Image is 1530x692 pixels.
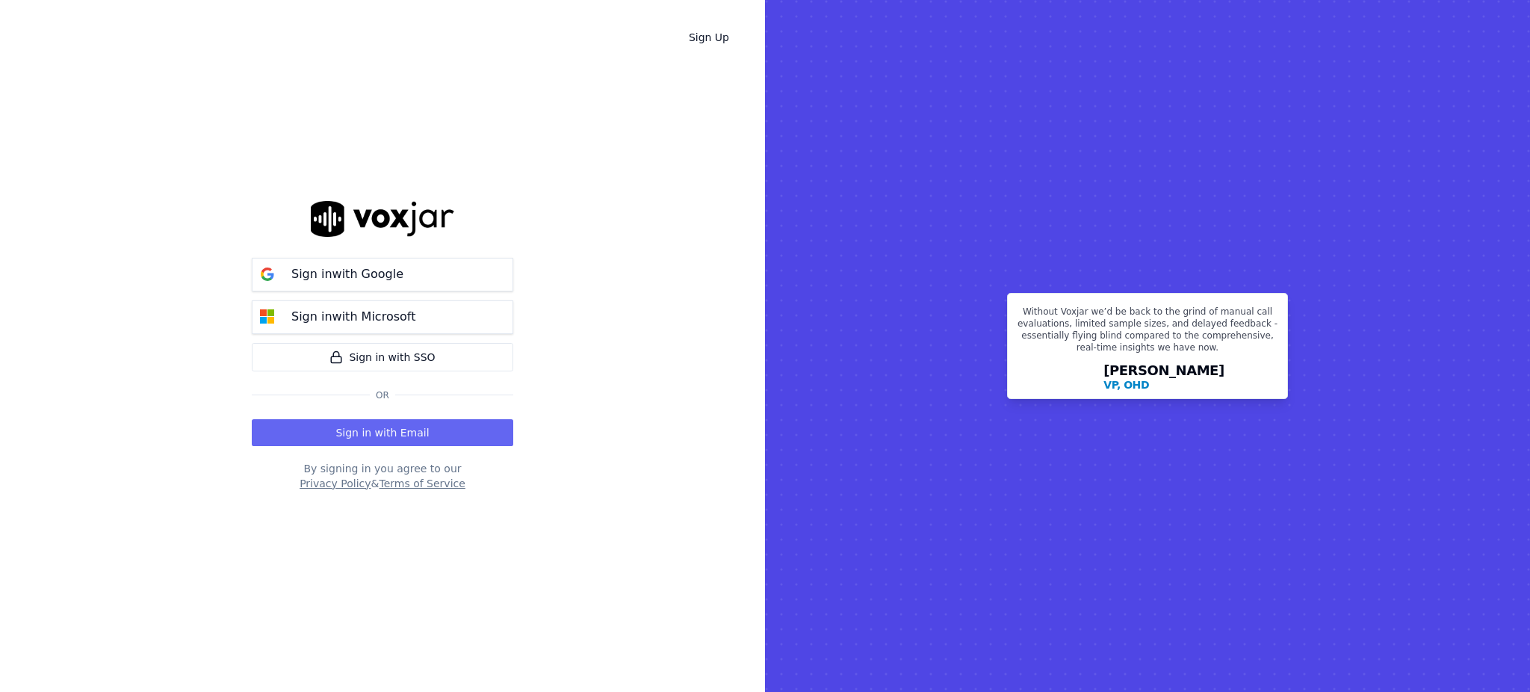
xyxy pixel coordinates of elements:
img: microsoft Sign in button [253,302,282,332]
img: google Sign in button [253,259,282,289]
button: Sign inwith Google [252,258,513,291]
button: Terms of Service [379,476,465,491]
div: By signing in you agree to our & [252,461,513,491]
button: Sign inwith Microsoft [252,300,513,334]
p: Sign in with Microsoft [291,308,415,326]
p: Without Voxjar we’d be back to the grind of manual call evaluations, limited sample sizes, and de... [1017,306,1278,359]
div: [PERSON_NAME] [1103,364,1224,392]
p: Sign in with Google [291,265,403,283]
img: logo [311,201,454,236]
p: VP, OHD [1103,377,1149,392]
button: Privacy Policy [300,476,371,491]
span: Or [370,389,395,401]
a: Sign in with SSO [252,343,513,371]
a: Sign Up [677,24,741,51]
button: Sign in with Email [252,419,513,446]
